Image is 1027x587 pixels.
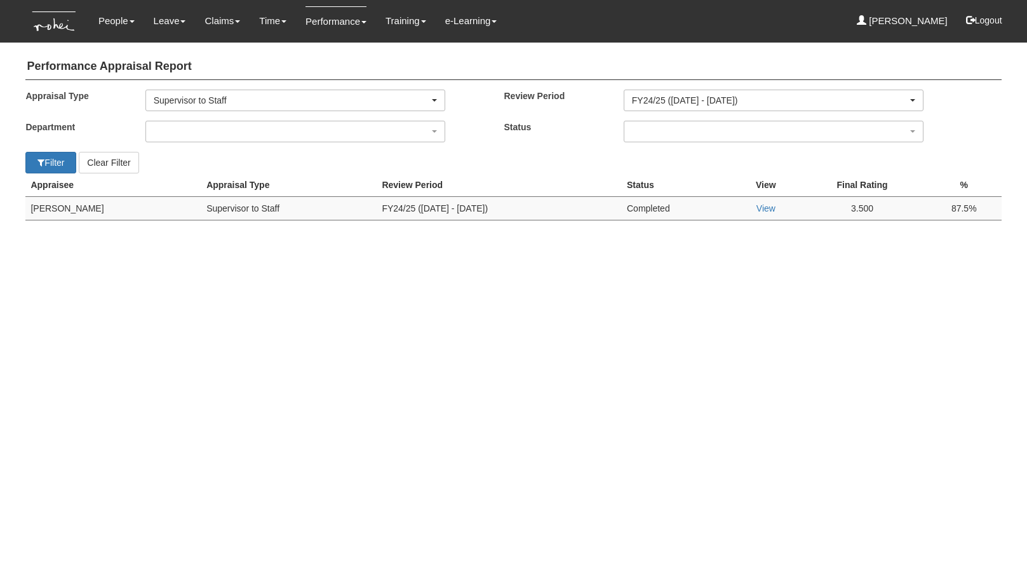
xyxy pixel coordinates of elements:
[201,196,377,220] td: Supervisor to Staff
[25,196,201,220] td: [PERSON_NAME]
[145,90,445,111] button: Supervisor to Staff
[494,90,614,102] label: Review Period
[927,173,1002,197] th: %
[798,173,927,197] th: Final Rating
[622,173,734,197] th: Status
[622,196,734,220] td: Completed
[259,6,286,36] a: Time
[624,90,923,111] button: FY24/25 ([DATE] - [DATE])
[756,203,775,213] a: View
[377,196,622,220] td: FY24/25 ([DATE] - [DATE])
[25,152,76,173] button: Filter
[734,173,798,197] th: View
[927,196,1002,220] td: 87.5%
[154,6,186,36] a: Leave
[201,173,377,197] th: Appraisal Type
[98,6,135,36] a: People
[494,121,614,133] label: Status
[16,90,135,102] label: Appraisal Type
[445,6,497,36] a: e-Learning
[798,196,927,220] td: 3.500
[377,173,622,197] th: Review Period
[25,54,1001,80] h4: Performance Appraisal Report
[386,6,426,36] a: Training
[154,94,429,107] div: Supervisor to Staff
[79,152,138,173] button: Clear Filter
[974,536,1014,574] iframe: chat widget
[205,6,240,36] a: Claims
[957,5,1011,36] button: Logout
[305,6,366,36] a: Performance
[25,173,201,197] th: Appraisee
[857,6,948,36] a: [PERSON_NAME]
[632,94,908,107] div: FY24/25 ([DATE] - [DATE])
[16,121,135,133] label: Department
